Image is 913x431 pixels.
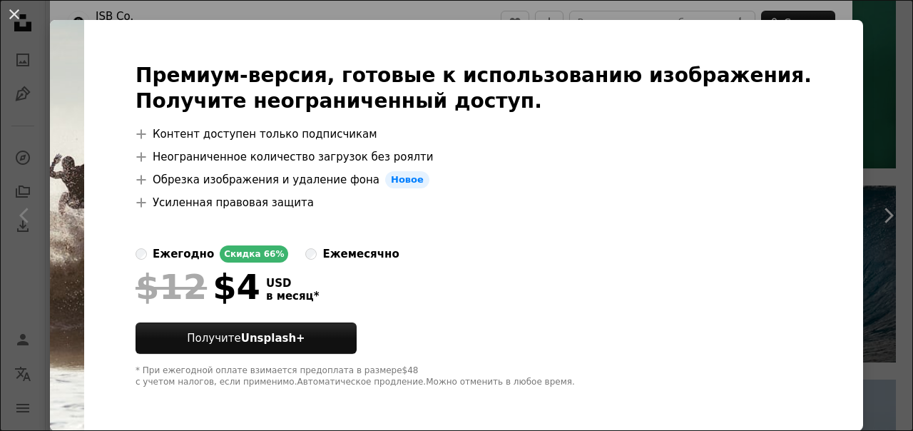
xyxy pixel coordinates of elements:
[136,89,542,113] ya-tr-span: Получите неограниченный доступ.
[224,249,284,259] ya-tr-span: Скидка 66%
[153,148,434,166] ya-tr-span: Неограниченное количество загрузок без роялти
[136,323,357,354] button: ПолучитеUnsplash+
[153,171,379,188] ya-tr-span: Обрезка изображения и удаление фона
[136,64,812,87] ya-tr-span: Премиум-версия, готовые к использованию изображения.
[297,377,427,387] ya-tr-span: Автоматическое продление.
[136,248,147,260] input: ежегодноСкидка 66%
[266,277,291,290] ya-tr-span: USD
[322,248,399,260] ya-tr-span: ежемесячно
[153,126,377,143] ya-tr-span: Контент доступен только подписчикам
[391,174,424,185] ya-tr-span: Новое
[402,365,419,375] ya-tr-span: $48
[426,377,575,387] ya-tr-span: Можно отменить в любое время.
[50,20,84,431] img: premium_photo-1684470859804-c08541acb00e
[136,377,297,387] ya-tr-span: с учетом налогов, если применимо.
[241,332,305,345] ya-tr-span: Unsplash+
[153,248,214,260] ya-tr-span: ежегодно
[266,290,314,303] ya-tr-span: в месяц
[136,365,402,375] ya-tr-span: * При ежегодной оплате взимается предоплата в размере
[153,194,314,211] ya-tr-span: Усиленная правовая защита
[305,248,317,260] input: ежемесячно
[187,332,241,345] ya-tr-span: Получите
[136,268,207,305] span: $12
[136,268,260,305] div: $4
